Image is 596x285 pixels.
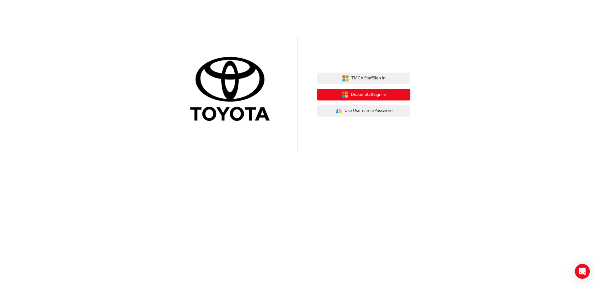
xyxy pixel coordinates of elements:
[317,105,410,117] button: Use Username/Password
[317,73,410,84] button: TMCA StaffSign In
[575,264,590,279] div: Open Intercom Messenger
[186,56,279,124] img: Trak
[317,89,410,100] button: Dealer StaffSign In
[351,91,386,98] span: Dealer Staff Sign In
[345,107,393,114] span: Use Username/Password
[351,75,386,82] span: TMCA Staff Sign In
